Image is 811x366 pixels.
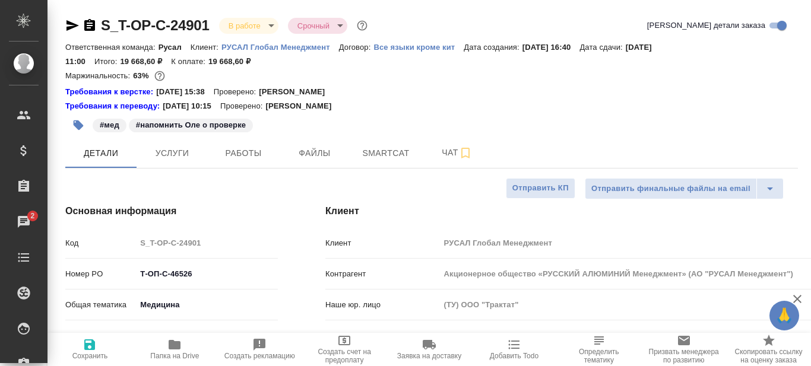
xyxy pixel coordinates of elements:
[171,57,208,66] p: К оплате:
[65,268,136,280] p: Номер PO
[65,100,163,112] div: Нажми, чтобы открыть папку с инструкцией
[91,119,128,129] span: мед
[591,182,750,196] span: Отправить финальные файлы на email
[648,348,719,364] span: Призвать менеджера по развитию
[65,43,159,52] p: Ответственная команда:
[458,146,473,160] svg: Подписаться
[65,330,136,342] p: Тематика
[506,178,575,199] button: Отправить КП
[136,119,246,131] p: #напомнить Оле о проверке
[225,21,264,31] button: В работе
[309,348,380,364] span: Создать счет на предоплату
[65,100,163,112] a: Требования к переводу:
[302,333,387,366] button: Создать счет на предоплату
[136,234,278,252] input: Пустое поле
[294,21,333,31] button: Срочный
[647,20,765,31] span: [PERSON_NAME] детали заказа
[387,333,472,366] button: Заявка на доставку
[774,303,794,328] span: 🙏
[94,57,120,66] p: Итого:
[585,178,784,199] div: split button
[429,145,486,160] span: Чат
[339,43,374,52] p: Договор:
[132,333,217,366] button: Папка на Drive
[259,86,334,98] p: [PERSON_NAME]
[563,348,634,364] span: Определить тематику
[65,71,133,80] p: Маржинальность:
[585,178,757,199] button: Отправить финальные файлы на email
[23,210,42,222] span: 2
[3,207,45,237] a: 2
[769,301,799,330] button: 🙏
[325,204,798,218] h4: Клиент
[325,299,440,311] p: Наше юр. лицо
[65,86,156,98] div: Нажми, чтобы открыть папку с инструкцией
[224,352,295,360] span: Создать рекламацию
[65,18,80,33] button: Скопировать ссылку для ЯМессенджера
[214,86,259,98] p: Проверено:
[156,86,214,98] p: [DATE] 15:38
[556,333,641,366] button: Определить тематику
[163,100,220,112] p: [DATE] 10:15
[47,333,132,366] button: Сохранить
[265,100,340,112] p: [PERSON_NAME]
[464,43,522,52] p: Дата создания:
[144,146,201,161] span: Услуги
[191,43,221,52] p: Клиент:
[136,326,278,346] div: Медицинские изделия
[150,352,199,360] span: Папка на Drive
[120,57,171,66] p: 19 668,60 ₽
[65,237,136,249] p: Код
[490,352,538,360] span: Добавить Todo
[288,18,347,34] div: В работе
[152,68,167,84] button: 6100.56 RUB;
[136,295,278,315] div: Медицина
[72,146,129,161] span: Детали
[221,42,339,52] a: РУСАЛ Глобал Менеджмент
[325,268,440,280] p: Контрагент
[286,146,343,161] span: Файлы
[72,352,108,360] span: Сохранить
[159,43,191,52] p: Русал
[65,112,91,138] button: Добавить тэг
[373,42,464,52] a: Все языки кроме кит
[733,348,804,364] span: Скопировать ссылку на оценку заказа
[726,333,811,366] button: Скопировать ссылку на оценку заказа
[522,43,580,52] p: [DATE] 16:40
[641,333,726,366] button: Призвать менеджера по развитию
[65,204,278,218] h4: Основная информация
[512,182,569,195] span: Отправить КП
[471,333,556,366] button: Добавить Todo
[579,43,625,52] p: Дата сдачи:
[65,86,156,98] a: Требования к верстке:
[136,265,278,282] input: ✎ Введи что-нибудь
[220,100,266,112] p: Проверено:
[83,18,97,33] button: Скопировать ссылку
[208,57,259,66] p: 19 668,60 ₽
[219,18,278,34] div: В работе
[100,119,119,131] p: #мед
[397,352,461,360] span: Заявка на доставку
[221,43,339,52] p: РУСАЛ Глобал Менеджмент
[325,331,440,343] p: Контактное лицо
[217,333,302,366] button: Создать рекламацию
[65,299,136,311] p: Общая тематика
[354,18,370,33] button: Доп статусы указывают на важность/срочность заказа
[325,237,440,249] p: Клиент
[133,71,151,80] p: 63%
[101,17,210,33] a: S_T-OP-C-24901
[357,146,414,161] span: Smartcat
[373,43,464,52] p: Все языки кроме кит
[215,146,272,161] span: Работы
